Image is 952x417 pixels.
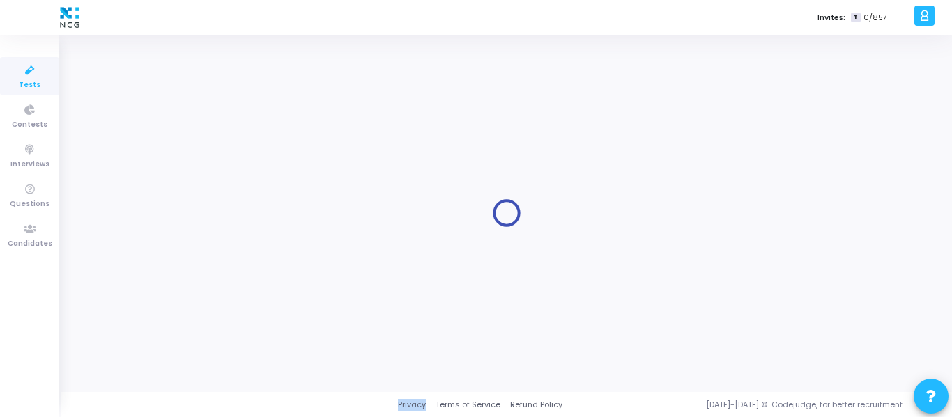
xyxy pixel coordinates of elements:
span: T [851,13,860,23]
div: [DATE]-[DATE] © Codejudge, for better recruitment. [562,399,935,411]
a: Privacy [398,399,426,411]
span: Contests [12,119,47,131]
span: Interviews [10,159,49,171]
a: Terms of Service [436,399,500,411]
span: Questions [10,198,49,210]
span: 0/857 [863,12,887,24]
span: Tests [19,79,40,91]
img: logo [56,3,83,31]
a: Refund Policy [510,399,562,411]
span: Candidates [8,238,52,250]
label: Invites: [817,12,845,24]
